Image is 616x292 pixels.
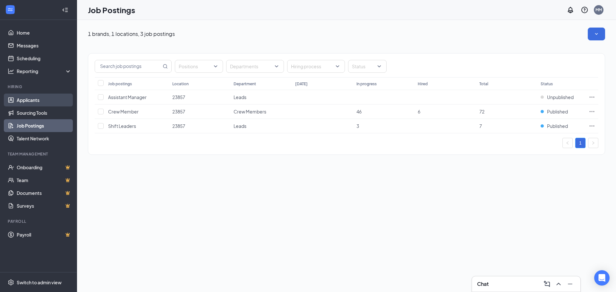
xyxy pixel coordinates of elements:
[8,84,70,89] div: Hiring
[172,109,185,114] span: 23857
[17,228,72,241] a: PayrollCrown
[591,141,595,145] span: right
[588,28,605,40] button: SmallChevronDown
[588,138,598,148] button: right
[17,161,72,174] a: OnboardingCrown
[476,77,537,90] th: Total
[17,174,72,187] a: TeamCrown
[17,94,72,106] a: Applicants
[566,141,569,145] span: left
[553,279,564,289] button: ChevronUp
[230,119,292,133] td: Leads
[543,280,551,288] svg: ComposeMessage
[7,6,13,13] svg: WorkstreamLogo
[565,279,575,289] button: Minimize
[356,123,359,129] span: 3
[88,30,175,38] p: 1 brands, 1 locations, 3 job postings
[17,199,72,212] a: SurveysCrown
[62,7,68,13] svg: Collapse
[169,104,230,119] td: 23857
[169,119,230,133] td: 23857
[17,187,72,199] a: DocumentsCrown
[8,151,70,157] div: Team Management
[547,94,574,100] span: Unpublished
[595,7,602,13] div: MM
[292,77,353,90] th: [DATE]
[17,39,72,52] a: Messages
[17,52,72,65] a: Scheduling
[547,108,568,115] span: Published
[230,90,292,104] td: Leads
[479,109,484,114] span: 72
[593,31,600,37] svg: SmallChevronDown
[562,138,573,148] button: left
[537,77,586,90] th: Status
[17,68,72,74] div: Reporting
[418,109,420,114] span: 6
[594,270,610,286] div: Open Intercom Messenger
[581,6,588,14] svg: QuestionInfo
[17,132,72,145] a: Talent Network
[589,94,595,100] svg: Ellipses
[108,94,147,100] span: Assistant Manager
[17,106,72,119] a: Sourcing Tools
[477,280,489,288] h3: Chat
[108,123,136,129] span: Shift Leaders
[17,26,72,39] a: Home
[479,123,482,129] span: 7
[172,81,189,87] div: Location
[234,81,256,87] div: Department
[163,64,168,69] svg: MagnifyingGlass
[8,68,14,74] svg: Analysis
[95,60,161,72] input: Search job postings
[588,138,598,148] li: Next Page
[415,77,476,90] th: Hired
[542,279,552,289] button: ComposeMessage
[234,123,246,129] span: Leads
[17,119,72,132] a: Job Postings
[547,123,568,129] span: Published
[589,108,595,115] svg: Ellipses
[8,219,70,224] div: Payroll
[169,90,230,104] td: 23857
[356,109,362,114] span: 46
[575,138,586,148] li: 1
[567,6,574,14] svg: Notifications
[589,123,595,129] svg: Ellipses
[108,109,139,114] span: Crew Member
[234,109,266,114] span: Crew Members
[576,138,585,148] a: 1
[566,280,574,288] svg: Minimize
[108,81,132,87] div: Job postings
[172,123,185,129] span: 23857
[17,279,62,286] div: Switch to admin view
[88,4,135,15] h1: Job Postings
[234,94,246,100] span: Leads
[230,104,292,119] td: Crew Members
[555,280,562,288] svg: ChevronUp
[8,279,14,286] svg: Settings
[353,77,415,90] th: In progress
[172,94,185,100] span: 23857
[562,138,573,148] li: Previous Page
